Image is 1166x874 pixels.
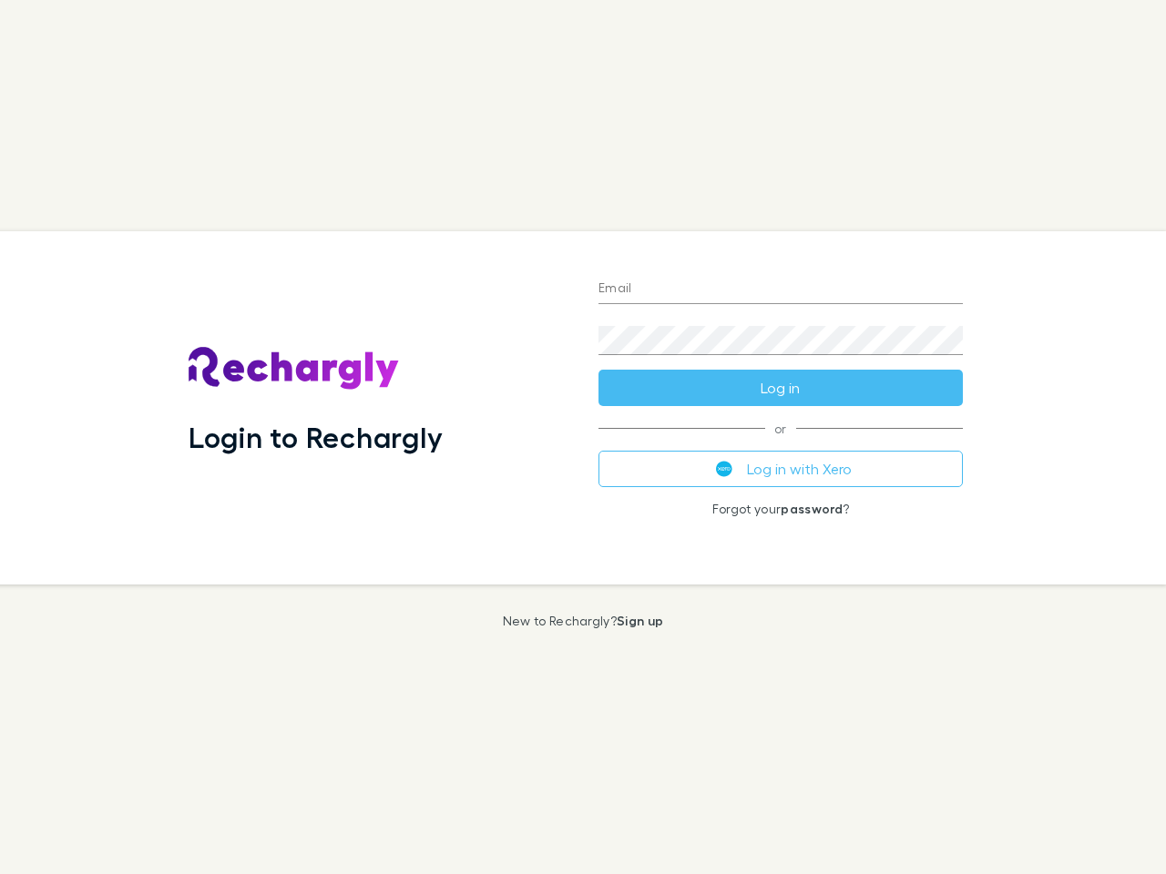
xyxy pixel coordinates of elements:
button: Log in [598,370,963,406]
img: Rechargly's Logo [189,347,400,391]
a: password [781,501,843,516]
h1: Login to Rechargly [189,420,443,454]
span: or [598,428,963,429]
button: Log in with Xero [598,451,963,487]
img: Xero's logo [716,461,732,477]
a: Sign up [617,613,663,628]
p: New to Rechargly? [503,614,664,628]
p: Forgot your ? [598,502,963,516]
